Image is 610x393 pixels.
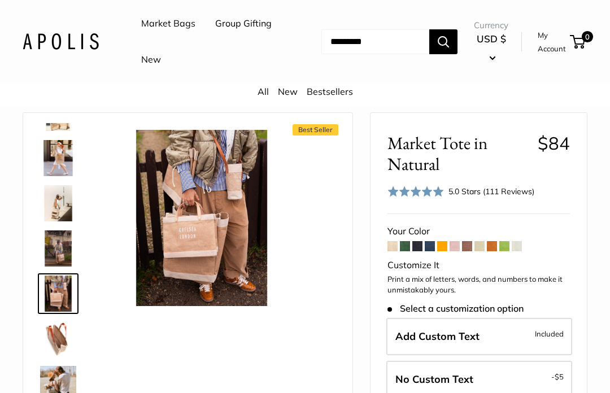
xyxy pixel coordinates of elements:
[38,273,79,314] a: Market Tote in Natural
[474,30,508,66] button: USD $
[38,138,79,178] a: Market Tote in Natural
[477,33,506,45] span: USD $
[38,228,79,269] a: Market Tote in Natural
[23,33,99,50] img: Apolis
[38,318,79,359] a: description_Water resistant inner liner.
[38,183,79,224] a: description_Effortless style that elevates every moment
[386,318,572,355] label: Add Custom Text
[141,15,195,32] a: Market Bags
[40,185,76,221] img: description_Effortless style that elevates every moment
[538,132,570,154] span: $84
[538,28,566,56] a: My Account
[429,29,457,54] button: Search
[474,18,508,33] span: Currency
[307,86,353,97] a: Bestsellers
[387,257,570,274] div: Customize It
[293,124,338,136] span: Best Seller
[387,223,570,240] div: Your Color
[448,185,534,198] div: 5.0 Stars (111 Reviews)
[551,370,564,383] span: -
[40,140,76,176] img: Market Tote in Natural
[215,15,272,32] a: Group Gifting
[395,330,480,343] span: Add Custom Text
[555,372,564,381] span: $5
[40,230,76,267] img: Market Tote in Natural
[387,133,529,174] span: Market Tote in Natural
[258,86,269,97] a: All
[141,51,161,68] a: New
[571,35,585,49] a: 0
[387,274,570,296] p: Print a mix of letters, words, and numbers to make it unmistakably yours.
[114,130,290,306] img: Market Tote in Natural
[535,327,564,340] span: Included
[278,86,298,97] a: New
[395,373,473,386] span: No Custom Text
[40,321,76,357] img: description_Water resistant inner liner.
[321,29,429,54] input: Search...
[40,276,76,312] img: Market Tote in Natural
[387,303,524,314] span: Select a customization option
[582,31,593,42] span: 0
[387,184,534,200] div: 5.0 Stars (111 Reviews)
